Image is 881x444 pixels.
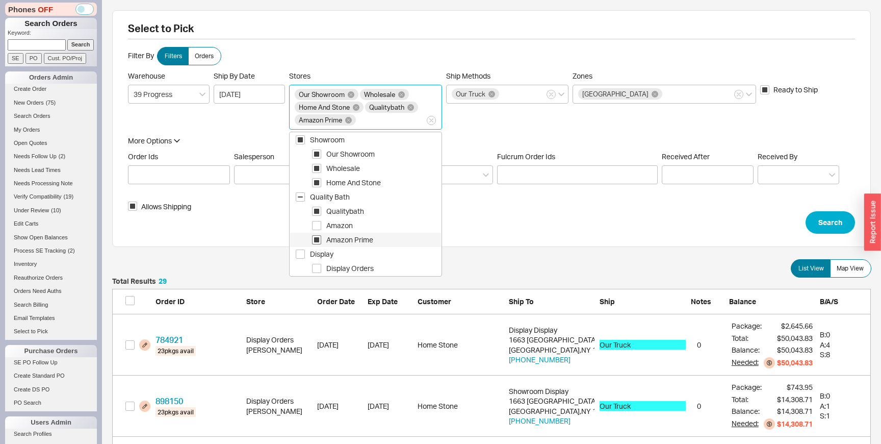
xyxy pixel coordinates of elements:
span: Select Display [296,250,305,259]
div: S: 1 [820,411,865,421]
a: Create DS PO [5,384,97,395]
span: Home And Stone [326,177,441,189]
input: Order Ids [131,167,137,181]
div: Showroom Display [509,386,595,397]
span: Search [818,216,842,229]
span: Our Truck [456,90,485,97]
span: 0 [691,401,707,411]
button: Search [806,211,855,234]
span: Warehouse [128,71,165,80]
div: Needed: [732,357,762,368]
div: 1/1/00 [368,340,413,350]
div: Users Admin [5,416,97,429]
span: Select Showroom [296,135,305,144]
div: Phones [5,3,97,16]
span: Select Display Orders [312,264,321,273]
span: Map View [837,264,864,273]
div: $50,043.83 [777,333,813,343]
span: 23 pkgs avail [156,346,196,356]
a: Needs Lead Times [5,165,97,176]
span: Qualitybath [326,205,441,217]
span: Needs Processing Note [14,180,73,186]
a: Search Profiles [5,429,97,439]
span: Our Showroom [326,148,441,160]
button: Ship Methods [547,90,556,99]
span: Amazon Prime [326,234,441,246]
span: Wholesale [326,162,441,175]
a: New Orders(75) [5,97,97,108]
div: Display Display [509,325,595,335]
button: [PHONE_NUMBER] [509,416,571,426]
button: [PHONE_NUMBER] [509,355,571,365]
a: Select to Pick [5,326,97,337]
span: Ready to Ship [773,85,818,95]
span: Amazon [326,219,441,232]
span: OFF [38,4,53,15]
a: Search Billing [5,300,97,310]
a: Open Quotes [5,138,97,149]
div: Balance: [732,345,762,355]
span: ( 2 ) [59,153,65,159]
div: Home Stone [418,401,504,411]
span: Salesperson [234,152,274,161]
div: 1/1/00 [368,401,413,411]
a: SE PO Follow Up [5,357,97,368]
input: Ship Methods [501,88,508,100]
span: Select Home And Stone [312,178,321,187]
span: Stores [289,71,442,81]
span: Filters [165,52,182,60]
a: Orders Need Auths [5,286,97,297]
span: Quality Bath [310,191,441,203]
a: My Orders [5,125,97,135]
span: Ship [600,297,615,306]
span: Wholesale [364,91,395,98]
div: Needed: [732,418,762,430]
a: 784921 [156,335,183,345]
input: Cust. PO/Proj [44,53,86,64]
a: Verify Compatibility(19) [5,191,97,202]
a: Process SE Tracking(2) [5,245,97,256]
input: Fulcrum Order Ids [500,167,506,181]
div: More Options [128,136,172,146]
div: [PERSON_NAME] [246,345,312,355]
div: A: 4 [820,340,865,350]
span: New Orders [14,100,44,106]
div: $14,308.71 [777,394,813,405]
div: Orders Admin [5,71,97,84]
span: Qualitybath [369,104,404,111]
span: Needs Follow Up [14,153,57,159]
p: Keyword: [8,29,97,39]
span: 0 [691,340,707,350]
span: Display Orders [326,262,441,275]
span: Display [310,248,441,260]
span: Select Amazon Prime [312,235,321,244]
div: Total: [732,333,762,343]
div: Our Truck [600,401,686,411]
div: 1663 [GEOGRAPHIC_DATA] [GEOGRAPHIC_DATA] , NY 11230 [509,386,595,426]
span: Exp Date [368,297,398,306]
div: 12/12/23 [317,340,362,350]
div: Total: [732,394,762,405]
div: [PERSON_NAME] [246,406,312,416]
div: B: 0 [820,330,865,340]
button: Zones [734,90,743,99]
div: $50,043.83 [777,358,813,368]
span: Customer [418,297,451,306]
span: ( 10 ) [51,207,61,213]
a: Edit Carts [5,218,97,229]
div: A: 1 [820,401,865,411]
a: Search Orders [5,111,97,121]
a: 898150 [156,396,183,406]
input: Select... [128,85,210,104]
span: Ship To [509,297,534,306]
div: Package: [732,321,762,331]
span: Store [246,297,265,306]
span: Balance [729,297,756,306]
span: ( 19 ) [64,193,74,200]
div: $50,043.83 [777,345,813,355]
a: Reauthorize Orders [5,273,97,283]
a: PO Search [5,398,97,408]
span: Showroom [310,134,441,146]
